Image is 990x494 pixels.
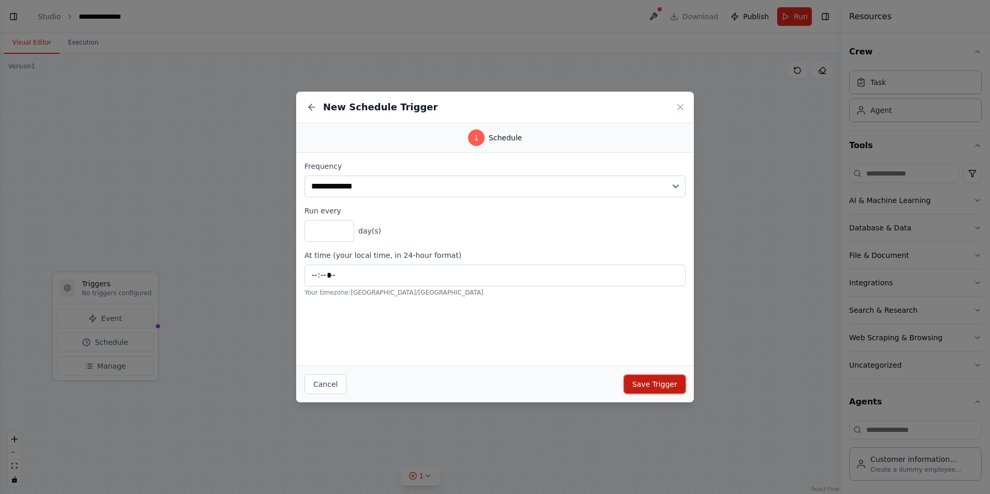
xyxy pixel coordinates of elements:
[323,100,438,114] h2: New Schedule Trigger
[624,375,686,394] button: Save Trigger
[304,374,346,394] button: Cancel
[468,129,485,146] div: 1
[489,133,522,143] span: Schedule
[358,226,381,236] span: day(s)
[304,288,686,297] p: Your timezone: [GEOGRAPHIC_DATA]/[GEOGRAPHIC_DATA]
[304,161,686,171] label: Frequency
[304,250,686,260] label: At time (your local time, in 24-hour format)
[304,206,686,216] label: Run every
